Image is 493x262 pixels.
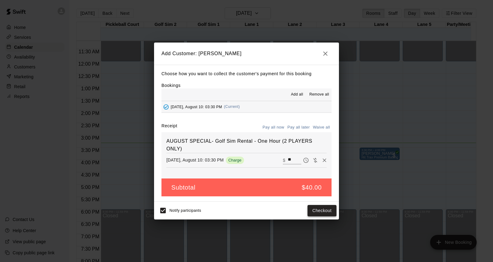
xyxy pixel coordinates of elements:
[166,157,224,163] p: [DATE], August 10: 03:30 PM
[302,183,322,192] h5: $40.00
[311,123,332,132] button: Waive all
[226,158,244,162] span: Charge
[161,70,332,78] p: Choose how you want to collect the customer's payment for this booking
[311,157,320,162] span: Waive payment
[309,92,329,98] span: Remove all
[320,156,329,165] button: Remove
[161,102,171,112] button: Added - Collect Payment
[161,123,177,132] label: Receipt
[171,183,195,192] h5: Subtotal
[166,137,327,153] h6: AUGUST SPECIAL- Golf Sim Rental - One Hour (2 PLAYERS ONLY)
[161,101,332,113] button: Added - Collect Payment[DATE], August 10: 03:30 PM(Current)
[308,205,336,216] button: Checkout
[161,83,181,88] label: Bookings
[171,104,222,109] span: [DATE], August 10: 03:30 PM
[286,123,312,132] button: Pay all later
[301,157,311,162] span: Pay later
[307,90,332,100] button: Remove all
[287,90,307,100] button: Add all
[169,209,201,213] span: Notify participants
[224,104,240,109] span: (Current)
[291,92,303,98] span: Add all
[283,157,285,163] p: $
[261,123,286,132] button: Pay all now
[154,43,339,65] h2: Add Customer: [PERSON_NAME]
